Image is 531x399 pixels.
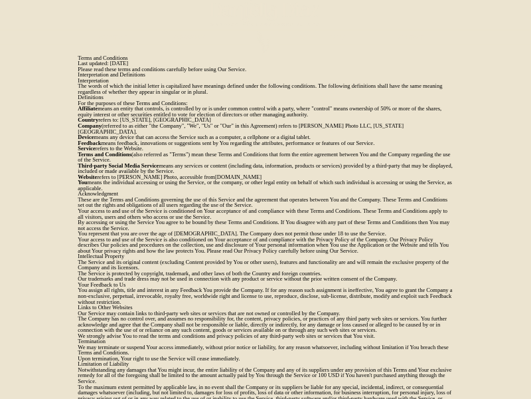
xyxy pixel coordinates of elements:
[78,140,453,146] p: means feedback, innovations or suggestions sent by You regarding the attributes, performance or f...
[78,123,453,134] p: (referred to as either "the Company", "We", "Us" or "Our" in this Agreement) refers to [PERSON_NA...
[78,146,96,152] strong: Service
[78,66,453,72] p: Please read these terms and conditions carefully before using Our Service.
[78,83,453,94] p: The words of which the initial letter is capitalized have meanings defined under the following co...
[78,123,102,129] strong: Company
[78,180,87,186] strong: You
[78,276,453,282] p: Our trademarks and trade dress may not be used in connection with any product or service without ...
[78,174,453,180] p: refers to [PERSON_NAME] Photo, accessible from
[78,100,453,106] p: For the purposes of these Terms and Conditions:
[78,151,131,157] strong: Terms and Conditions
[78,78,453,84] h3: Interpretation
[78,134,94,140] strong: Device
[78,316,453,333] p: The Company has no control over, and assumes no responsibility for, the content, privacy policies...
[78,344,453,356] p: We may terminate or suspend Your access immediately, without prior notice or liability, for any r...
[78,338,453,344] h2: Termination
[78,311,453,317] p: Our Service may contain links to third-party web sites or services that are not owned or controll...
[78,191,453,197] h2: Acknowledgment
[78,259,453,271] p: The Service and its original content (excluding Content provided by You or other users), features...
[78,282,453,288] h2: Your Feedback to Us
[78,61,453,66] p: Last updated: [DATE]
[215,174,262,180] a: [DOMAIN_NAME]
[78,106,98,112] strong: Affiliate
[78,231,453,237] p: You represent that you are over the age of [DEMOGRAPHIC_DATA]. The Company does not permit those ...
[96,34,129,41] a: ABOUT ME
[78,253,453,259] h2: Intellectual Property
[78,118,453,124] p: refers to: [US_STATE], [GEOGRAPHIC_DATA]
[78,288,453,305] p: You assign all rights, title and interest in any Feedback You provide the Company. If for any rea...
[78,208,453,219] p: Your access to and use of the Service is conditioned on Your acceptance of and compliance with th...
[78,361,453,367] h2: Limitation of Liability
[78,367,453,384] p: Notwithstanding any damages that You might incur, the entire liability of the Company and any of ...
[78,271,453,277] p: The Service is protected by copyright, trademark, and other laws of both the Country and foreign ...
[173,34,206,41] a: experience
[78,94,453,100] h3: Definitions
[78,152,453,163] p: (also referred as "Terms") mean these Terms and Conditions that form the entire agreement between...
[78,197,453,208] p: These are the Terms and Conditions governing the use of this Service and the agreement that opera...
[78,134,453,140] p: means any device that can access the Service such as a computer, a cellphone or a digital tablet.
[78,305,453,311] h2: Links to Other Websites
[78,219,453,231] p: By accessing or using the Service You agree to be bound by these Terms and Conditions. If You dis...
[78,72,453,78] h2: Interpretation and Definitions
[78,162,159,168] strong: Third-party Social Media Service
[78,55,453,61] h1: Terms and Conditions
[324,34,351,41] a: BLOG
[78,106,453,117] p: means an entity that controls, is controlled by or is under common control with a party, where "c...
[78,163,453,174] p: means any services or content (including data, information, products or services) provided by a t...
[78,174,97,180] strong: Website
[78,356,453,362] p: Upon termination, Your right to use the Service will cease immediately.
[78,333,453,339] p: We strongly advise You to read the terms and conditions and privacy policies of any third-party w...
[78,117,98,123] strong: Country
[78,237,453,254] p: Your access to and use of the Service is also conditioned on Your acceptance of and compliance wi...
[78,146,453,152] p: refers to the Website.
[397,34,425,41] a: CONTACT
[78,140,101,146] strong: Feedback
[78,180,453,191] p: means the individual accessing or using the Service, or the company, or other legal entity on beh...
